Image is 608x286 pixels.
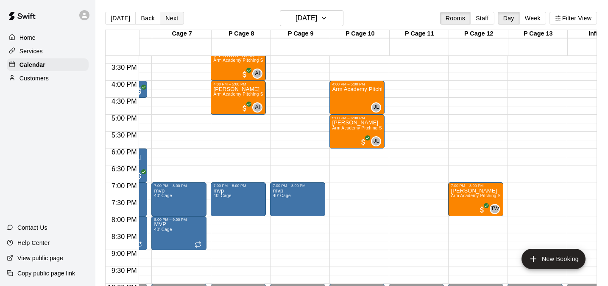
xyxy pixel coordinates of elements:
[20,74,49,82] p: Customers
[109,115,139,122] span: 5:00 PM
[212,30,271,38] div: P Cage 8
[296,12,317,24] h6: [DATE]
[154,227,172,232] span: 40' Cage
[135,87,144,96] span: All customers have paid
[160,12,184,25] button: Next
[109,165,139,173] span: 6:30 PM
[256,69,262,79] span: Andrew Imperatore
[105,12,136,25] button: [DATE]
[109,199,139,206] span: 7:30 PM
[280,10,343,26] button: [DATE]
[109,233,139,240] span: 8:30 PM
[213,184,263,188] div: 7:00 PM – 8:00 PM
[20,60,45,69] p: Calendar
[211,182,266,216] div: 7:00 PM – 8:00 PM: mvp
[490,204,500,214] div: Tim Woodford
[17,269,75,278] p: Copy public page link
[470,12,494,25] button: Staff
[151,216,206,250] div: 8:00 PM – 9:00 PM: MVP
[109,81,139,88] span: 4:00 PM
[213,193,231,198] span: 40' Cage
[332,126,430,130] span: Arm Academy Pitching Session 1 Hour - Pitching
[493,204,500,214] span: Tim Woodford
[478,206,486,214] span: All customers have paid
[109,148,139,156] span: 6:00 PM
[195,241,201,248] span: Recurring event
[255,69,260,78] span: AI
[7,72,89,85] a: Customers
[330,30,390,38] div: P Cage 10
[491,205,499,213] span: TW
[109,250,139,257] span: 9:00 PM
[371,102,381,113] div: Johnnie Larossa
[109,132,139,139] span: 5:30 PM
[374,103,379,112] span: JL
[7,31,89,44] a: Home
[374,136,381,146] span: Johnnie Larossa
[252,102,262,113] div: Andrew Imperatore
[451,184,501,188] div: 7:00 PM – 8:00 PM
[109,267,139,274] span: 9:30 PM
[329,115,385,148] div: 5:00 PM – 6:00 PM: Arm Academy Pitching Session 1 Hour - Pitching
[519,12,546,25] button: Week
[20,47,43,55] p: Services
[329,81,385,115] div: 4:00 PM – 5:00 PM: Arm Academy Pitching Session 1 Hour - Pitching
[273,193,290,198] span: 40' Cage
[213,92,312,96] span: Arm Academy Pitching Session 1 Hour - Pitching
[154,193,172,198] span: 40' Cage
[270,182,325,216] div: 7:00 PM – 8:00 PM: mvp
[390,30,449,38] div: P Cage 11
[451,193,549,198] span: Arm Academy Pitching Session 1 Hour - Pitching
[17,254,63,262] p: View public page
[17,239,50,247] p: Help Center
[498,12,520,25] button: Day
[7,45,89,58] a: Services
[522,249,586,269] button: add
[17,223,47,232] p: Contact Us
[371,136,381,146] div: Johnnie Larossa
[154,217,204,222] div: 8:00 PM – 9:00 PM
[7,58,89,71] a: Calendar
[152,30,212,38] div: Cage 7
[109,182,139,190] span: 7:00 PM
[240,70,249,79] span: All customers have paid
[109,98,139,105] span: 4:30 PM
[374,137,379,146] span: JL
[20,33,36,42] p: Home
[213,58,312,63] span: Arm Academy Pitching Session 1 Hour - Pitching
[332,116,382,120] div: 5:00 PM – 6:00 PM
[211,47,266,81] div: 3:00 PM – 4:00 PM: Arm Academy Pitching Session 1 Hour - Pitching
[508,30,568,38] div: P Cage 13
[252,69,262,79] div: Andrew Imperatore
[255,103,260,112] span: AI
[271,30,330,38] div: P Cage 9
[273,184,323,188] div: 7:00 PM – 8:00 PM
[240,104,249,113] span: All customers have paid
[109,64,139,71] span: 3:30 PM
[549,12,597,25] button: Filter View
[135,172,144,180] span: All customers have paid
[135,12,160,25] button: Back
[154,184,204,188] div: 7:00 PM – 8:00 PM
[151,182,206,216] div: 7:00 PM – 8:00 PM: mvp
[448,182,503,216] div: 7:00 PM – 8:00 PM: Arm Academy Pitching Session 1 Hour - Pitching
[374,102,381,113] span: Johnnie Larossa
[213,82,263,86] div: 4:00 PM – 5:00 PM
[440,12,471,25] button: Rooms
[332,82,382,86] div: 4:00 PM – 5:00 PM
[211,81,266,115] div: 4:00 PM – 5:00 PM: Arm Academy Pitching Session 1 Hour - Pitching
[256,102,262,113] span: Andrew Imperatore
[359,138,368,146] span: All customers have paid
[449,30,508,38] div: P Cage 12
[109,216,139,223] span: 8:00 PM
